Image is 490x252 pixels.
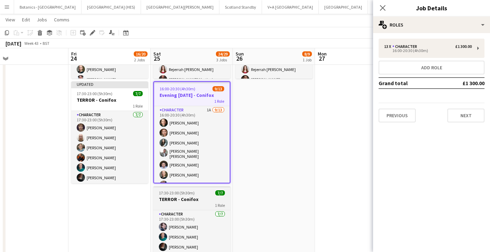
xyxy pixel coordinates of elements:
button: Previous [379,109,416,122]
div: 1 Job [303,57,312,62]
app-card-role: Character1A9/1316:00-20:30 (4h30m)[PERSON_NAME][PERSON_NAME][PERSON_NAME][PERSON_NAME] [PERSON_NA... [154,106,230,252]
span: Week 43 [23,41,40,46]
span: 26 [235,54,244,62]
span: 1 Role [214,99,224,104]
div: 2 Jobs [134,57,147,62]
button: Scotland Standby [219,0,262,14]
app-job-card: Updated17:30-23:00 (5h30m)7/7TERROR - Conifox1 RoleCharacter7/717:30-23:00 (5h30m)[PERSON_NAME][P... [71,81,148,183]
span: Fri [71,51,77,57]
span: Comms [54,17,69,23]
div: £1 300.00 [455,44,472,49]
span: 8/9 [302,51,312,57]
div: BST [43,41,50,46]
button: Next [447,109,484,122]
h3: TERROR - Conifox [71,97,148,103]
span: 17:30-23:00 (5h30m) [159,190,195,195]
button: [GEOGRAPHIC_DATA] [319,0,368,14]
div: 3 Jobs [216,57,229,62]
span: Sat [153,51,161,57]
td: Grand total [379,78,441,89]
span: 7/7 [215,190,225,195]
span: View [6,17,15,23]
h3: Evening [DATE] - Conifox [154,92,230,98]
span: 1 Role [133,103,143,109]
span: Sun [236,51,244,57]
span: 16:00-20:30 (4h30m) [160,86,195,91]
span: 24/29 [216,51,230,57]
app-job-card: 16:00-20:30 (4h30m)9/13Evening [DATE] - Conifox1 RoleCharacter1A9/1316:00-20:30 (4h30m)[PERSON_NA... [153,81,230,183]
span: 1 Role [215,203,225,208]
button: [GEOGRAPHIC_DATA] (HES) [81,0,141,14]
span: 27 [317,54,327,62]
div: 16:00-20:30 (4h30m) [384,49,472,52]
button: Add role [379,61,484,74]
span: Edit [22,17,30,23]
span: 25 [152,54,161,62]
button: [GEOGRAPHIC_DATA][PERSON_NAME] [141,0,219,14]
app-card-role: Character7/717:30-23:00 (5h30m)[PERSON_NAME][PERSON_NAME][PERSON_NAME][PERSON_NAME][PERSON_NAME][... [71,111,148,194]
span: Mon [318,51,327,57]
span: 16/20 [134,51,148,57]
h3: TERROR - Conifox [153,196,230,202]
h3: Job Details [373,3,490,12]
div: Updated [71,81,148,87]
button: Botanics - [GEOGRAPHIC_DATA] [14,0,81,14]
span: Jobs [37,17,47,23]
app-card-role: Character1A9/1316:00-20:30 (4h30m)[PERSON_NAME][PERSON_NAME] [PERSON_NAME][PERSON_NAME][PERSON_NA... [71,1,148,146]
span: 17:30-23:00 (5h30m) [77,91,112,96]
button: V+A [GEOGRAPHIC_DATA] [262,0,319,14]
span: 9/13 [213,86,224,91]
td: £1 300.00 [441,78,484,89]
div: [DATE] [6,40,21,47]
button: Conifox Adventure Park [368,0,423,14]
a: View [3,15,18,24]
a: Comms [51,15,72,24]
a: Edit [19,15,33,24]
div: 13 x [384,44,392,49]
span: 7/7 [133,91,143,96]
div: Roles [373,17,490,33]
span: 24 [70,54,77,62]
div: Character [392,44,420,49]
a: Jobs [34,15,50,24]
